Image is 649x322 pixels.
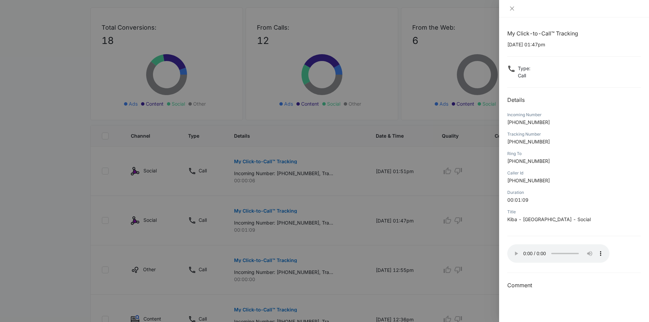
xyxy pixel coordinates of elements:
span: Kiba - [GEOGRAPHIC_DATA] - Social [507,216,591,222]
div: Ring To [507,151,641,157]
button: Close [507,5,517,12]
h1: My Click-to-Call™ Tracking [507,29,641,37]
span: [PHONE_NUMBER] [507,178,550,183]
span: [PHONE_NUMBER] [507,158,550,164]
audio: Your browser does not support the audio tag. [507,244,609,263]
div: Incoming Number [507,112,641,118]
p: Call [518,72,530,79]
p: [DATE] 01:47pm [507,41,641,48]
div: Title [507,209,641,215]
p: Type : [518,65,530,72]
h2: Details [507,96,641,104]
span: [PHONE_NUMBER] [507,119,550,125]
span: 00:01:09 [507,197,528,203]
span: close [509,6,515,11]
div: Tracking Number [507,131,641,137]
div: Caller Id [507,170,641,176]
div: Duration [507,189,641,196]
h3: Comment [507,281,641,289]
span: [PHONE_NUMBER] [507,139,550,144]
